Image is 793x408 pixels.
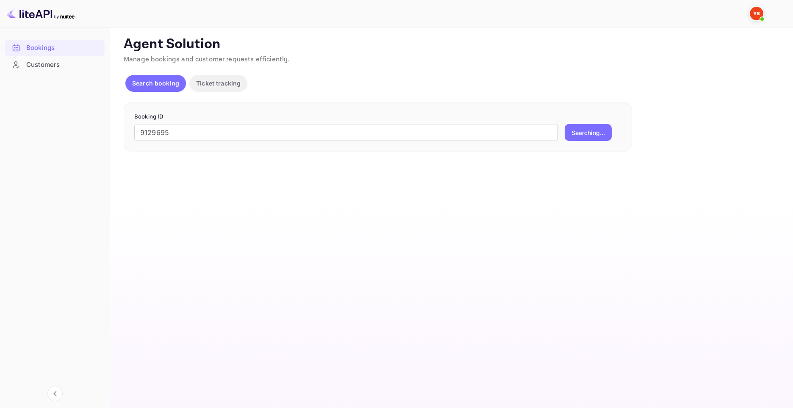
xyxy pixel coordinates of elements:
div: Bookings [26,43,100,53]
p: Booking ID [134,113,621,121]
div: Customers [5,57,105,73]
a: Bookings [5,40,105,55]
input: Enter Booking ID (e.g., 63782194) [134,124,558,141]
p: Ticket tracking [196,79,241,88]
button: Collapse navigation [47,386,63,401]
img: LiteAPI logo [7,7,75,20]
span: Manage bookings and customer requests efficiently. [124,55,290,64]
p: Search booking [132,79,179,88]
a: Customers [5,57,105,72]
button: Searching... [565,124,612,141]
div: Bookings [5,40,105,56]
p: Agent Solution [124,36,778,53]
img: Yandex Support [750,7,763,20]
div: Customers [26,60,100,70]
